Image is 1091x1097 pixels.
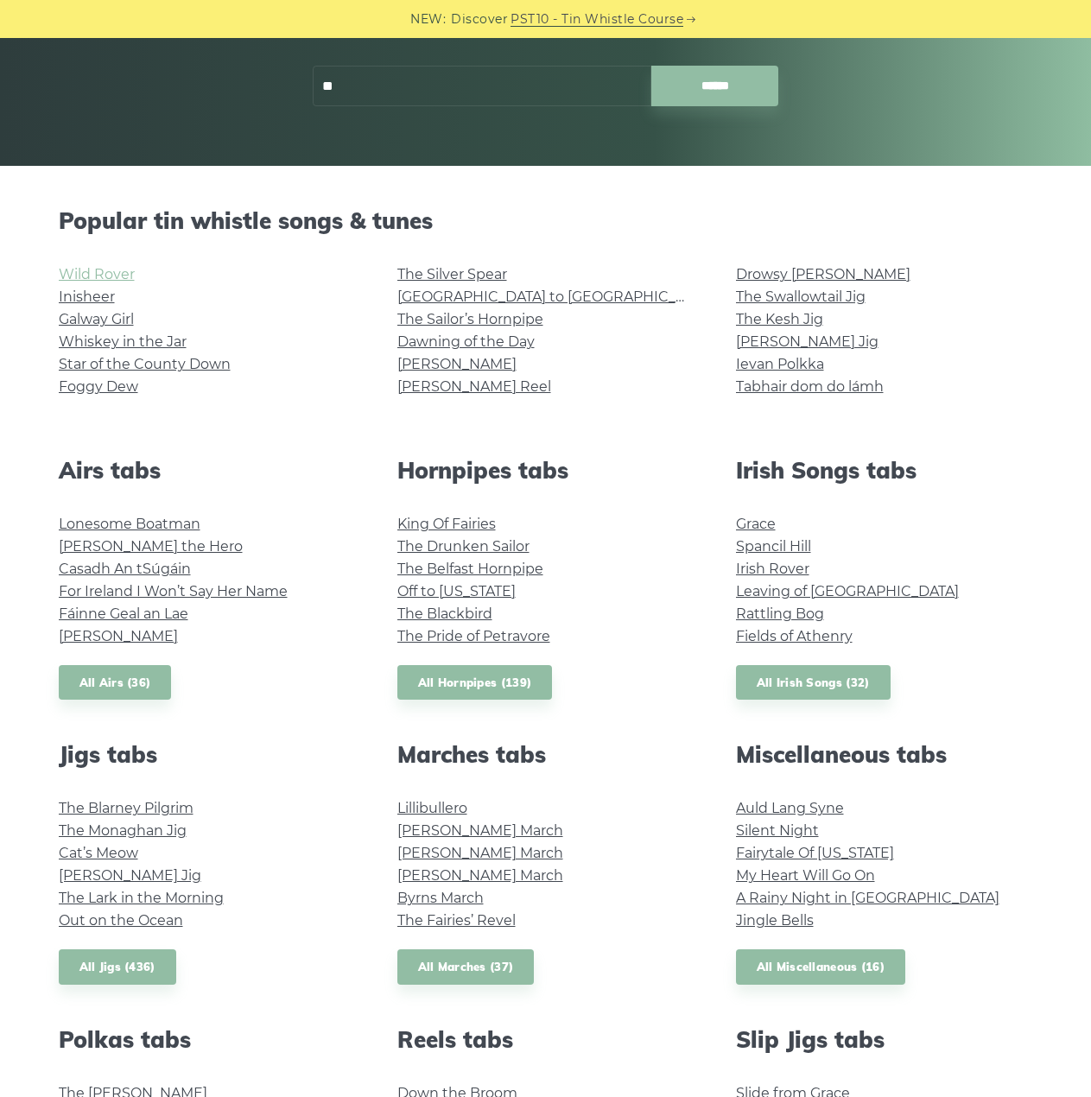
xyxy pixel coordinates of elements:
h2: Irish Songs tabs [736,457,1033,484]
a: Cat’s Meow [59,845,138,861]
a: Silent Night [736,822,819,839]
a: Jingle Bells [736,912,814,929]
h2: Jigs tabs [59,741,356,768]
a: The Monaghan Jig [59,822,187,839]
a: Lillibullero [397,800,467,816]
a: The Kesh Jig [736,311,823,327]
a: For Ireland I Won’t Say Her Name [59,583,288,599]
a: The Drunken Sailor [397,538,530,555]
a: Dawning of the Day [397,333,535,350]
a: [PERSON_NAME] [59,628,178,644]
a: All Miscellaneous (16) [736,949,906,985]
h2: Reels tabs [397,1026,695,1053]
a: My Heart Will Go On [736,867,875,884]
h2: Miscellaneous tabs [736,741,1033,768]
a: All Airs (36) [59,665,172,701]
a: All Hornpipes (139) [397,665,553,701]
a: Off to [US_STATE] [397,583,516,599]
a: [PERSON_NAME] the Hero [59,538,243,555]
a: [PERSON_NAME] Jig [736,333,879,350]
a: [PERSON_NAME] [397,356,517,372]
a: Inisheer [59,289,115,305]
a: Drowsy [PERSON_NAME] [736,266,910,282]
span: Discover [451,10,508,29]
h2: Slip Jigs tabs [736,1026,1033,1053]
a: [GEOGRAPHIC_DATA] to [GEOGRAPHIC_DATA] [397,289,716,305]
a: The Swallowtail Jig [736,289,866,305]
a: [PERSON_NAME] March [397,822,563,839]
a: A Rainy Night in [GEOGRAPHIC_DATA] [736,890,999,906]
a: Fairytale Of [US_STATE] [736,845,894,861]
a: Fáinne Geal an Lae [59,606,188,622]
a: Rattling Bog [736,606,824,622]
h2: Hornpipes tabs [397,457,695,484]
a: Casadh An tSúgáin [59,561,191,577]
a: The Blackbird [397,606,492,622]
a: Spancil Hill [736,538,811,555]
a: PST10 - Tin Whistle Course [511,10,683,29]
a: [PERSON_NAME] Reel [397,378,551,395]
a: The Lark in the Morning [59,890,224,906]
a: Foggy Dew [59,378,138,395]
a: Out on the Ocean [59,912,183,929]
h2: Polkas tabs [59,1026,356,1053]
a: [PERSON_NAME] March [397,867,563,884]
a: The Fairies’ Revel [397,912,516,929]
a: Tabhair dom do lámh [736,378,884,395]
a: Irish Rover [736,561,809,577]
a: All Jigs (436) [59,949,176,985]
a: [PERSON_NAME] Jig [59,867,201,884]
span: NEW: [410,10,446,29]
a: The Pride of Petravore [397,628,550,644]
a: Galway Girl [59,311,134,327]
a: The Sailor’s Hornpipe [397,311,543,327]
a: Wild Rover [59,266,135,282]
a: Lonesome Boatman [59,516,200,532]
a: Byrns March [397,890,484,906]
a: The Belfast Hornpipe [397,561,543,577]
h2: Popular tin whistle songs & tunes [59,207,1033,234]
a: The Silver Spear [397,266,507,282]
a: The Blarney Pilgrim [59,800,193,816]
a: All Marches (37) [397,949,535,985]
a: All Irish Songs (32) [736,665,891,701]
a: [PERSON_NAME] March [397,845,563,861]
a: Grace [736,516,776,532]
a: Auld Lang Syne [736,800,844,816]
h2: Airs tabs [59,457,356,484]
a: Star of the County Down [59,356,231,372]
a: Fields of Athenry [736,628,853,644]
h2: Marches tabs [397,741,695,768]
a: Ievan Polkka [736,356,824,372]
a: Leaving of [GEOGRAPHIC_DATA] [736,583,959,599]
a: Whiskey in the Jar [59,333,187,350]
a: King Of Fairies [397,516,496,532]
